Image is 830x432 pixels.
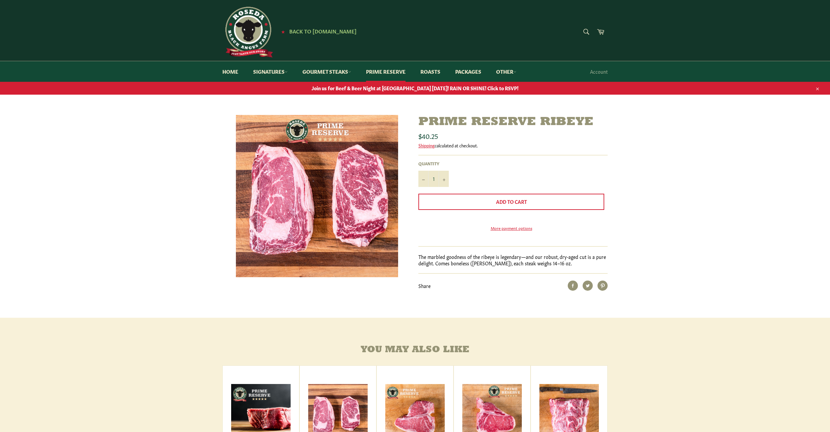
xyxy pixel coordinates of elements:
a: Packages [448,61,488,82]
p: The marbled goodness of the ribeye is legendary—and our robust, dry-aged cut is a pure delight. C... [418,254,608,267]
a: Account [587,62,611,81]
a: Shipping [418,142,435,148]
img: Roseda Beef [222,7,273,57]
a: Signatures [246,61,294,82]
div: calculated at checkout. [418,142,608,148]
h4: You may also like [222,345,608,355]
a: Roasts [414,61,447,82]
img: Prime Reserve Ribeye [236,115,398,277]
button: Reduce item quantity by one [418,171,429,187]
span: $40.25 [418,131,438,140]
span: ★ [281,29,285,34]
a: Prime Reserve [359,61,412,82]
h1: Prime Reserve Ribeye [418,115,608,129]
a: ★ Back to [DOMAIN_NAME] [278,29,357,34]
span: Back to [DOMAIN_NAME] [289,27,357,34]
span: Share [418,282,431,289]
button: Increase item quantity by one [439,171,449,187]
a: Home [216,61,245,82]
a: Other [489,61,523,82]
label: Quantity [418,161,449,166]
a: Gourmet Steaks [296,61,358,82]
span: Add to Cart [496,198,527,205]
a: More payment options [418,225,604,231]
button: Add to Cart [418,194,604,210]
